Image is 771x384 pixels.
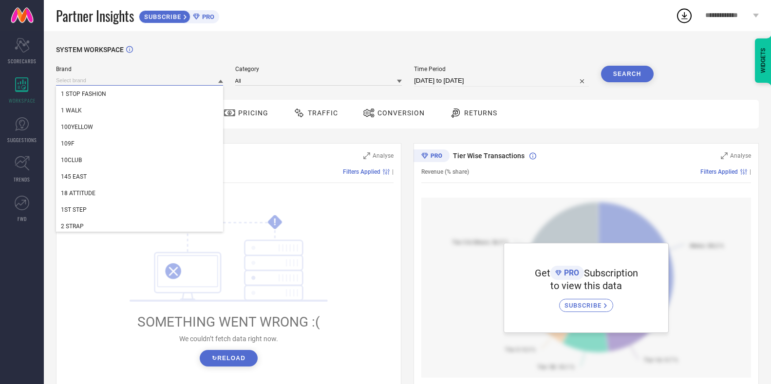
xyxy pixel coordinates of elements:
[559,292,613,312] a: SUBSCRIBE
[750,168,751,175] span: |
[61,173,87,180] span: 145 EAST
[61,107,82,114] span: 1 WALK
[464,109,497,117] span: Returns
[56,86,223,102] div: 1 STOP FASHION
[200,350,258,366] button: ↻Reload
[56,218,223,235] div: 2 STRAP
[61,206,87,213] span: 1ST STEP
[535,267,550,279] span: Get
[414,149,450,164] div: Premium
[421,168,469,175] span: Revenue (% share)
[56,102,223,119] div: 1 WALK
[14,176,30,183] span: TRENDS
[550,280,622,292] span: to view this data
[7,136,37,144] span: SUGGESTIONS
[308,109,338,117] span: Traffic
[373,152,394,159] span: Analyse
[137,314,320,330] span: SOMETHING WENT WRONG :(
[377,109,425,117] span: Conversion
[564,302,604,309] span: SUBSCRIBE
[61,91,106,97] span: 1 STOP FASHION
[56,185,223,201] div: 18 ATTITUDE
[721,152,728,159] svg: Zoom
[179,335,278,343] span: We couldn’t fetch data right now.
[414,66,589,73] span: Time Period
[392,168,394,175] span: |
[601,66,654,82] button: Search
[61,124,93,130] span: 100YELLOW
[18,215,27,222] span: FWD
[9,97,36,104] span: WORKSPACE
[56,66,223,73] span: Brand
[56,46,124,54] span: SYSTEM WORKSPACE
[8,57,37,65] span: SCORECARDS
[56,135,223,152] div: 109F
[56,168,223,185] div: 145 EAST
[56,201,223,218] div: 1ST STEP
[61,190,95,197] span: 18 ATTITUDE
[414,75,589,87] input: Select time period
[238,109,268,117] span: Pricing
[730,152,751,159] span: Analyse
[235,66,402,73] span: Category
[56,119,223,135] div: 100YELLOW
[562,268,579,277] span: PRO
[56,75,223,86] input: Select brand
[453,152,525,160] span: Tier Wise Transactions
[61,223,84,230] span: 2 STRAP
[200,13,214,20] span: PRO
[61,157,82,164] span: 10CLUB
[274,217,276,228] tspan: !
[139,8,219,23] a: SUBSCRIBEPRO
[61,140,75,147] span: 109F
[700,168,738,175] span: Filters Applied
[584,267,638,279] span: Subscription
[363,152,370,159] svg: Zoom
[139,13,184,20] span: SUBSCRIBE
[343,168,380,175] span: Filters Applied
[56,152,223,168] div: 10CLUB
[676,7,693,24] div: Open download list
[56,6,134,26] span: Partner Insights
